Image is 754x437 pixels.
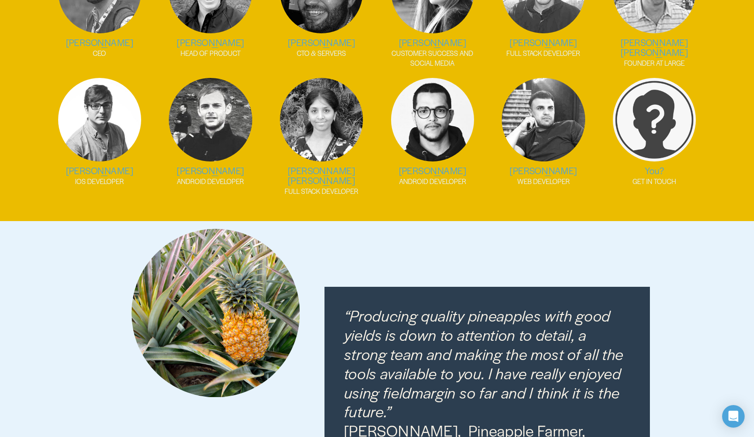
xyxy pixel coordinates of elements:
p: CTO & SERVERS [271,48,372,58]
h2: [PERSON_NAME] [493,166,595,176]
p: HEAD OF PRODUCT [160,48,262,58]
p: IOS DEVELOPER [49,176,151,186]
h2: [PERSON_NAME] [49,166,151,176]
p: FULL STACK DEVELOPER [271,186,372,196]
h2: [PERSON_NAME] [PERSON_NAME] [603,38,705,57]
h2: You? [603,166,705,176]
p: GET IN TOUCH [603,176,705,186]
h2: [PERSON_NAME] [160,166,262,176]
h2: [PERSON_NAME] [493,38,595,47]
p: ANDROID DEVELOPER [382,176,483,186]
h2: [PERSON_NAME] [382,166,483,176]
p: CUSTOMER SUCCESS AND SOCIAL MEDIA [382,48,483,69]
h2: [PERSON_NAME] [49,38,151,47]
h2: [PERSON_NAME] [PERSON_NAME] [271,166,372,185]
div: Open Intercom Messenger [722,405,745,428]
p: WEB DEVELOPER [493,176,595,186]
h2: [PERSON_NAME] [271,38,372,47]
p: ANDROID DEVELOPER [160,176,262,186]
p: CEO [49,48,151,58]
p: FOUNDER AT LARGE [603,58,705,68]
p: FULL STACK DEVELOPER [493,48,595,58]
em: “Producing quality pineapples with good yields is down to attention to detail, a strong team and ... [344,305,627,422]
h2: [PERSON_NAME] [160,38,262,47]
h2: [PERSON_NAME] [382,38,483,47]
